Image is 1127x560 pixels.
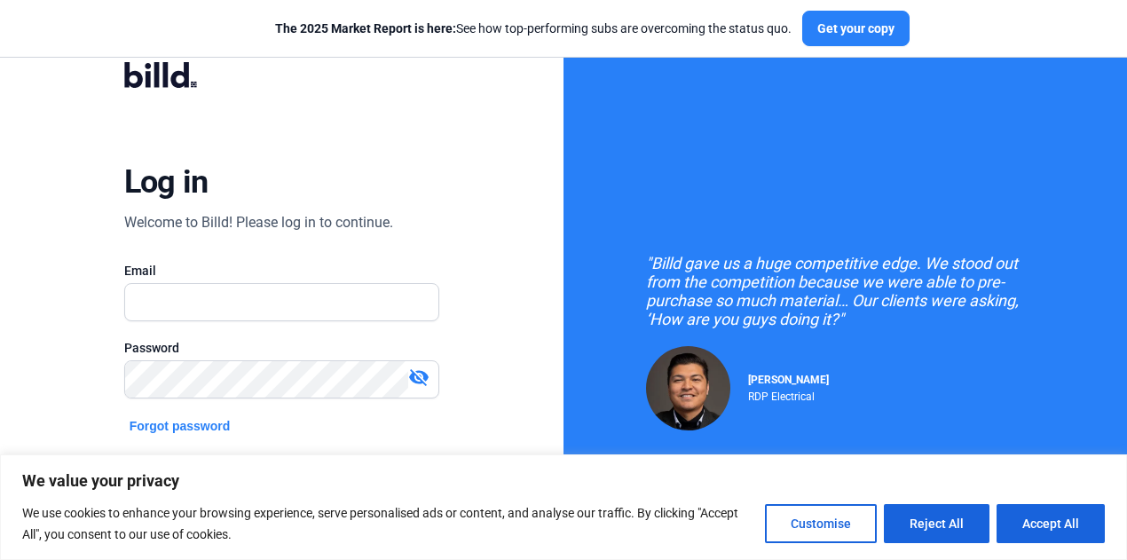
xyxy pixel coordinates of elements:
[124,416,236,436] button: Forgot password
[22,470,1105,492] p: We value your privacy
[748,374,829,386] span: [PERSON_NAME]
[646,254,1045,328] div: "Billd gave us a huge competitive edge. We stood out from the competition because we were able to...
[408,367,430,388] mat-icon: visibility_off
[997,504,1105,543] button: Accept All
[275,21,456,35] span: The 2025 Market Report is here:
[124,339,440,357] div: Password
[646,346,730,430] img: Raul Pacheco
[124,212,393,233] div: Welcome to Billd! Please log in to continue.
[124,162,209,201] div: Log in
[275,20,792,37] div: See how top-performing subs are overcoming the status quo.
[802,11,910,46] button: Get your copy
[748,386,829,403] div: RDP Electrical
[124,262,440,280] div: Email
[765,504,877,543] button: Customise
[884,504,989,543] button: Reject All
[22,502,752,545] p: We use cookies to enhance your browsing experience, serve personalised ads or content, and analys...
